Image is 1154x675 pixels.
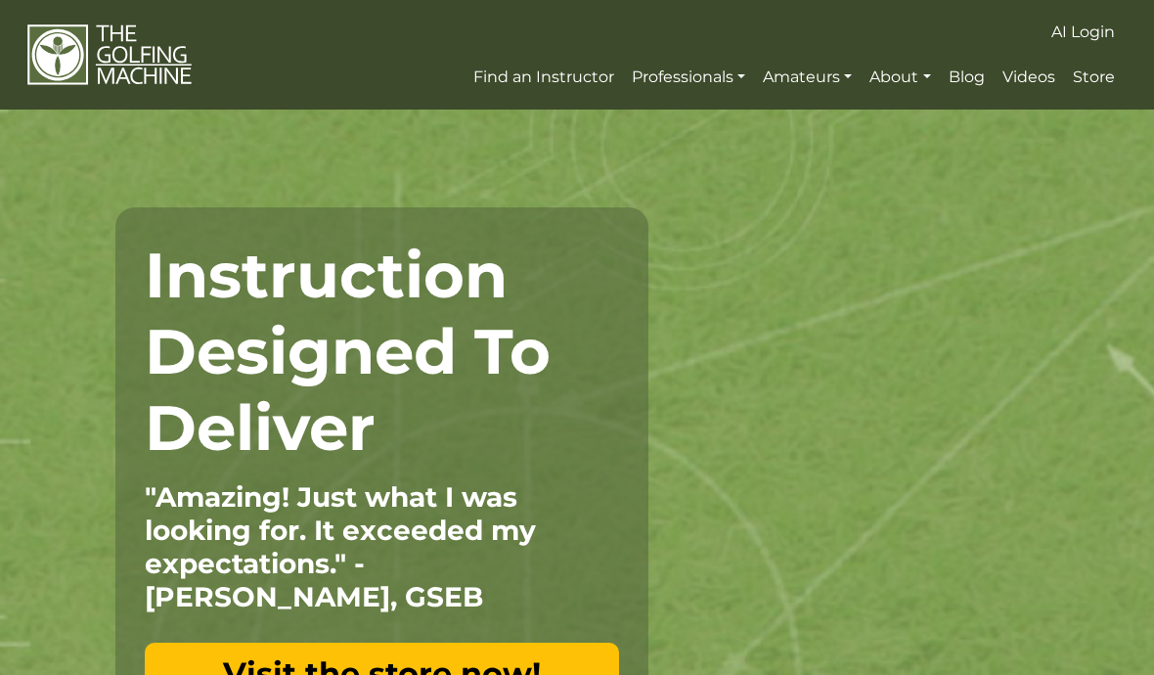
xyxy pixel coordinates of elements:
a: Store [1068,60,1120,95]
a: Blog [944,60,990,95]
a: AI Login [1046,15,1120,50]
h1: Instruction Designed To Deliver [145,237,619,466]
span: AI Login [1051,22,1115,41]
span: Videos [1002,67,1055,86]
span: Store [1073,67,1115,86]
a: Find an Instructor [468,60,619,95]
a: About [865,60,935,95]
span: Blog [949,67,985,86]
a: Professionals [627,60,750,95]
span: Find an Instructor [473,67,614,86]
a: Amateurs [758,60,857,95]
p: "Amazing! Just what I was looking for. It exceeded my expectations." - [PERSON_NAME], GSEB [145,480,619,613]
a: Videos [998,60,1060,95]
img: The Golfing Machine [27,23,193,87]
